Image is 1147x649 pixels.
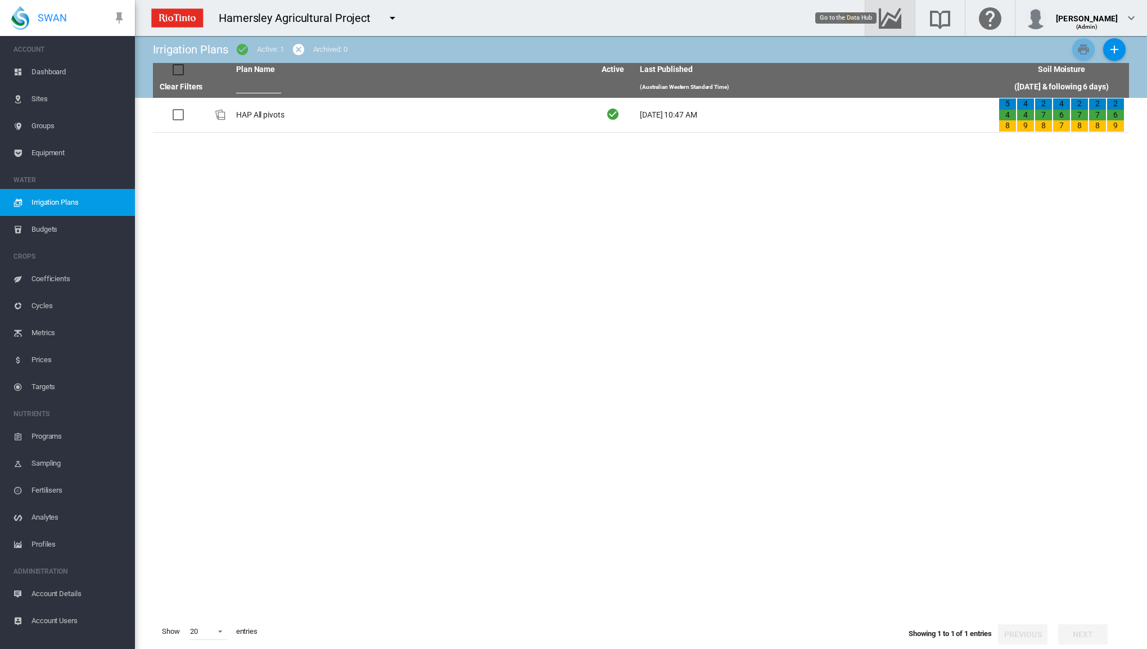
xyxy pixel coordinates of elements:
[635,98,994,132] td: [DATE] 10:47 AM
[1077,43,1090,56] md-icon: icon-printer
[219,10,381,26] div: Hamersley Agricultural Project
[1035,110,1052,121] div: 7
[590,63,635,76] th: Active
[999,98,1016,110] div: 5
[31,504,126,531] span: Analytes
[236,43,249,56] md-icon: icon-checkbox-marked-circle
[1071,110,1088,121] div: 7
[31,85,126,112] span: Sites
[1058,624,1108,645] button: Next
[31,189,126,216] span: Irrigation Plans
[31,346,126,373] span: Prices
[112,11,126,25] md-icon: icon-pin
[994,63,1129,76] th: Soil Moisture
[232,622,262,641] span: entries
[31,423,126,450] span: Programs
[13,171,126,189] span: WATER
[257,44,283,55] div: Active: 1
[1108,43,1121,56] md-icon: icon-plus
[1071,98,1088,110] div: 2
[1089,98,1106,110] div: 2
[31,265,126,292] span: Coefficients
[31,450,126,477] span: Sampling
[839,7,861,29] button: icon-bell-ring
[635,63,994,76] th: Last Published
[1017,120,1034,132] div: 9
[1103,38,1126,61] button: Add New Plan
[31,139,126,166] span: Equipment
[31,58,126,85] span: Dashboard
[1107,98,1124,110] div: 2
[999,110,1016,121] div: 4
[815,12,877,24] md-tooltip: Go to the Data Hub
[13,40,126,58] span: ACCOUNT
[31,607,126,634] span: Account Users
[31,580,126,607] span: Account Details
[13,247,126,265] span: CROPS
[313,44,347,55] div: Archived: 0
[994,76,1129,98] th: ([DATE] & following 6 days)
[994,98,1129,132] td: 5 4 8 4 4 9 2 7 8 4 6 7 2 7 8 2 7 8 2 6 9
[1053,98,1070,110] div: 4
[31,216,126,243] span: Budgets
[11,6,29,30] img: SWAN-Landscape-Logo-Colour-drop.png
[1089,120,1106,132] div: 8
[157,622,184,641] span: Show
[381,7,404,29] button: icon-menu-down
[877,11,904,25] md-icon: Go to the Data Hub
[292,43,305,56] md-icon: icon-cancel
[1053,110,1070,121] div: 6
[1071,120,1088,132] div: 8
[31,531,126,558] span: Profiles
[1053,120,1070,132] div: 7
[214,108,227,121] div: Plan Id: 17653
[1017,98,1034,110] div: 4
[31,112,126,139] span: Groups
[977,11,1004,25] md-icon: Click here for help
[13,562,126,580] span: ADMINISTRATION
[214,108,227,121] img: product-image-placeholder.png
[1107,110,1124,121] div: 6
[1024,7,1047,29] img: profile.jpg
[1035,98,1052,110] div: 2
[153,42,228,57] div: Irrigation Plans
[998,624,1047,645] button: Previous
[386,11,399,25] md-icon: icon-menu-down
[232,98,590,132] td: HAP All pivots
[31,292,126,319] span: Cycles
[1076,24,1098,30] span: (Admin)
[1125,11,1138,25] md-icon: icon-chevron-down
[31,319,126,346] span: Metrics
[1072,38,1095,61] button: Print Irrigation Plans
[843,11,857,25] md-icon: icon-bell-ring
[999,120,1016,132] div: 8
[147,4,207,32] img: ZPXdBAAAAAElFTkSuQmCC
[1107,120,1124,132] div: 9
[927,11,954,25] md-icon: Search the knowledge base
[13,405,126,423] span: NUTRIENTS
[190,627,198,636] div: 20
[38,11,67,25] span: SWAN
[1017,110,1034,121] div: 4
[1056,8,1118,20] div: [PERSON_NAME]
[31,477,126,504] span: Fertilisers
[1089,110,1106,121] div: 7
[160,82,203,91] a: Clear Filters
[1035,120,1052,132] div: 8
[909,629,992,638] span: Showing 1 to 1 of 1 entries
[31,373,126,400] span: Targets
[635,76,994,98] th: (Australian Western Standard Time)
[232,63,590,76] th: Plan Name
